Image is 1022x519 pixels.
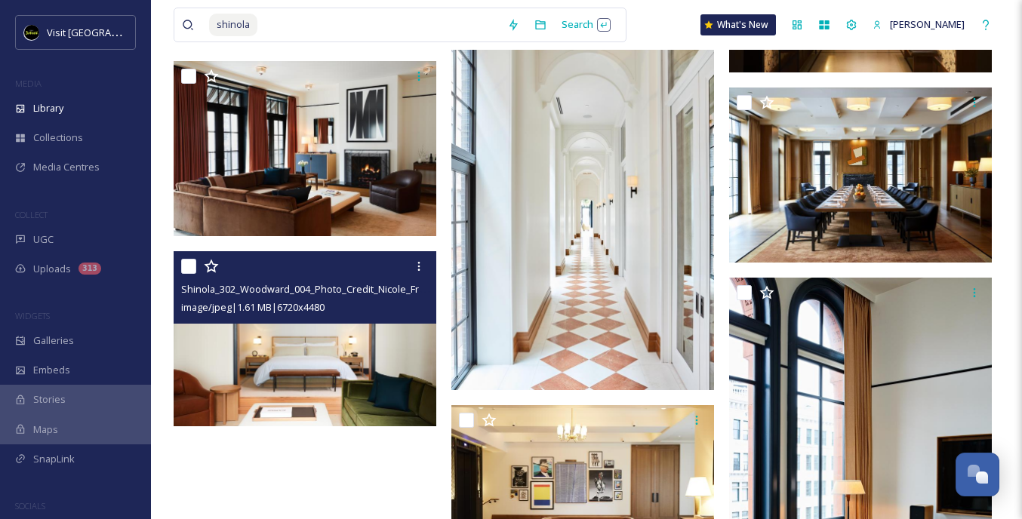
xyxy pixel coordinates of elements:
div: v 4.0.25 [42,24,74,36]
div: 313 [78,263,101,275]
span: Maps [33,422,58,437]
button: Open Chat [956,453,999,496]
div: Search [554,10,618,39]
img: website_grey.svg [24,39,36,51]
div: Domain Overview [57,89,135,99]
img: Shinola_520_Bedrock_Suite_003_Photo_Credit_Nicole_Franzen.jpeg [174,61,436,236]
span: Stories [33,392,66,407]
img: tab_domain_overview_orange.svg [41,88,53,100]
div: Keywords by Traffic [167,89,254,99]
img: Shinola_Annex_Foundry_Room_011_Photo_Credit_Nicole_Franzen.jpeg [729,88,992,263]
span: COLLECT [15,209,48,220]
span: Embeds [33,363,70,377]
img: VISIT%20DETROIT%20LOGO%20-%20BLACK%20BACKGROUND.png [24,25,39,40]
span: Library [33,101,63,115]
img: Shinola_302_Woodward_004_Photo_Credit_Nicole_Franzen.jpeg [174,251,436,426]
span: shinola [209,14,257,35]
a: [PERSON_NAME] [865,10,972,39]
span: Uploads [33,262,71,276]
span: Galleries [33,333,74,348]
span: [PERSON_NAME] [890,17,965,31]
div: Domain: [DOMAIN_NAME] [39,39,166,51]
img: logo_orange.svg [24,24,36,36]
span: WIDGETS [15,310,50,321]
span: image/jpeg | 1.61 MB | 6720 x 4480 [181,300,325,314]
span: SnapLink [33,452,75,466]
span: Collections [33,131,83,145]
span: SOCIALS [15,500,45,511]
span: Media Centres [33,160,100,174]
img: Shinola_Annex_Gallery_Hall_013_Photo_Credit_Nicole_Franzen.jpeg [451,23,714,390]
span: Shinola_302_Woodward_004_Photo_Credit_Nicole_Franzen.jpeg [181,281,469,296]
span: MEDIA [15,78,42,89]
span: Visit [GEOGRAPHIC_DATA] [47,25,164,39]
span: UGC [33,232,54,247]
img: tab_keywords_by_traffic_grey.svg [150,88,162,100]
a: What's New [700,14,776,35]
